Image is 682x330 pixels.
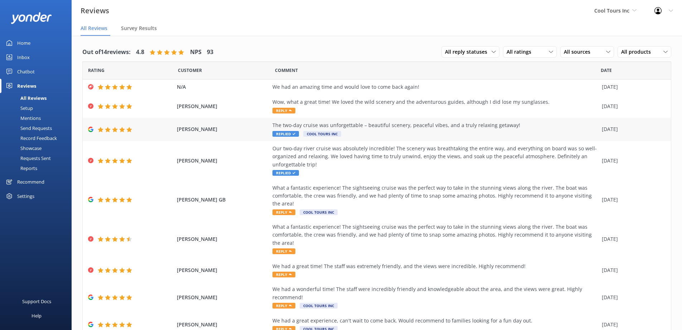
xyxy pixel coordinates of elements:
span: [PERSON_NAME] [177,157,269,165]
a: Showcase [4,143,72,153]
div: Showcase [4,143,42,153]
div: [DATE] [602,196,662,204]
div: Send Requests [4,123,52,133]
span: Question [275,67,298,74]
div: Setup [4,103,33,113]
h4: 93 [207,48,213,57]
span: Cool Tours Inc [300,209,338,215]
h3: Reviews [81,5,109,16]
span: N/A [177,83,269,91]
div: [DATE] [602,293,662,301]
span: All products [621,48,655,56]
div: What a fantastic experience! The sightseeing cruise was the perfect way to take in the stunning v... [272,223,598,247]
div: Recommend [17,175,44,189]
div: We had a great time! The staff was extremely friendly, and the views were incredible. Highly reco... [272,262,598,270]
span: [PERSON_NAME] [177,266,269,274]
div: [DATE] [602,125,662,133]
span: Reply [272,209,295,215]
span: Cool Tours Inc [300,303,338,309]
span: [PERSON_NAME] [177,102,269,110]
h4: NPS [190,48,202,57]
span: All Reviews [81,25,107,32]
div: We had a wonderful time! The staff were incredibly friendly and knowledgeable about the area, and... [272,285,598,301]
span: Reply [272,303,295,309]
div: We had a great experience, can't wait to come back. Would recommend to families looking for a fun... [272,317,598,325]
span: [PERSON_NAME] GB [177,196,269,204]
div: The two-day cruise was unforgettable – beautiful scenery, peaceful vibes, and a truly relaxing ge... [272,121,598,129]
a: Requests Sent [4,153,72,163]
div: All Reviews [4,93,47,103]
img: yonder-white-logo.png [11,12,52,24]
span: Reply [272,108,295,113]
span: [PERSON_NAME] [177,125,269,133]
span: Cool Tours Inc [303,131,341,137]
a: Record Feedback [4,133,72,143]
h4: Out of 14 reviews: [82,48,131,57]
span: Reply [272,248,295,254]
span: Date [601,67,612,74]
div: [DATE] [602,321,662,329]
a: Reports [4,163,72,173]
span: Date [178,67,202,74]
span: [PERSON_NAME] [177,293,269,301]
a: All Reviews [4,93,72,103]
div: Chatbot [17,64,35,79]
span: Replied [272,131,299,137]
div: Settings [17,189,34,203]
div: What a fantastic experience! The sightseeing cruise was the perfect way to take in the stunning v... [272,184,598,208]
span: Cool Tours Inc [594,7,629,14]
div: Record Feedback [4,133,57,143]
span: Replied [272,170,299,176]
div: Wow, what a great time! We loved the wild scenery and the adventurous guides, although I did lose... [272,98,598,106]
a: Setup [4,103,72,113]
div: Support Docs [22,294,51,309]
div: Our two-day river cruise was absolutely incredible! The scenery was breathtaking the entire way, ... [272,145,598,169]
a: Send Requests [4,123,72,133]
div: We had an amazing time and would love to come back again! [272,83,598,91]
div: Requests Sent [4,153,51,163]
span: All ratings [507,48,536,56]
span: All sources [564,48,595,56]
a: Mentions [4,113,72,123]
span: [PERSON_NAME] [177,321,269,329]
div: Reports [4,163,37,173]
div: Inbox [17,50,30,64]
div: [DATE] [602,235,662,243]
span: Reply [272,272,295,277]
span: Survey Results [121,25,157,32]
span: [PERSON_NAME] [177,235,269,243]
span: All reply statuses [445,48,492,56]
div: [DATE] [602,102,662,110]
div: [DATE] [602,83,662,91]
div: Home [17,36,30,50]
div: [DATE] [602,266,662,274]
h4: 4.8 [136,48,144,57]
div: Reviews [17,79,36,93]
span: Date [88,67,105,74]
div: [DATE] [602,157,662,165]
div: Mentions [4,113,41,123]
div: Help [32,309,42,323]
